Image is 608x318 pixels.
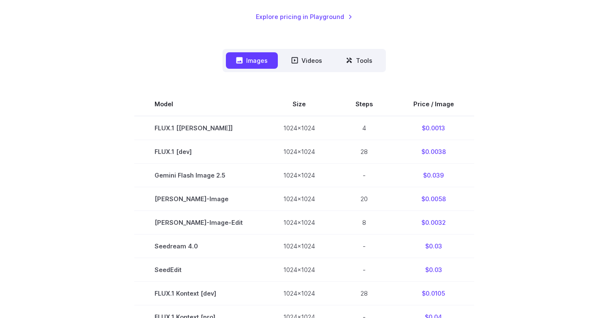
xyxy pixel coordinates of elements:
td: - [335,258,393,281]
td: FLUX.1 [[PERSON_NAME]] [134,116,263,140]
td: 1024x1024 [263,163,335,187]
button: Tools [336,52,383,69]
a: Explore pricing in Playground [256,12,353,22]
td: 1024x1024 [263,140,335,163]
td: 1024x1024 [263,187,335,210]
td: 8 [335,210,393,234]
td: $0.0058 [393,187,474,210]
td: $0.03 [393,258,474,281]
td: $0.039 [393,163,474,187]
td: $0.0032 [393,210,474,234]
td: $0.0038 [393,140,474,163]
td: 1024x1024 [263,210,335,234]
th: Model [134,92,263,116]
td: Seedream 4.0 [134,234,263,258]
th: Price / Image [393,92,474,116]
td: $0.03 [393,234,474,258]
td: 4 [335,116,393,140]
button: Videos [281,52,332,69]
td: $0.0105 [393,281,474,305]
th: Size [263,92,335,116]
td: - [335,234,393,258]
td: 1024x1024 [263,258,335,281]
td: [PERSON_NAME]-Image-Edit [134,210,263,234]
td: 28 [335,140,393,163]
th: Steps [335,92,393,116]
td: 1024x1024 [263,281,335,305]
span: Gemini Flash Image 2.5 [155,170,243,180]
td: $0.0013 [393,116,474,140]
td: 20 [335,187,393,210]
td: - [335,163,393,187]
td: 1024x1024 [263,116,335,140]
td: 28 [335,281,393,305]
td: SeedEdit [134,258,263,281]
button: Images [226,52,278,69]
td: 1024x1024 [263,234,335,258]
td: FLUX.1 [dev] [134,140,263,163]
td: FLUX.1 Kontext [dev] [134,281,263,305]
td: [PERSON_NAME]-Image [134,187,263,210]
